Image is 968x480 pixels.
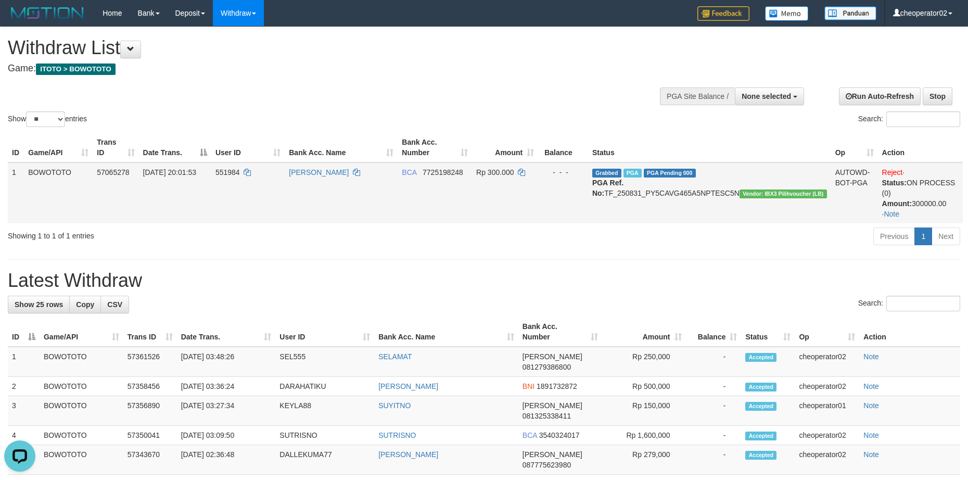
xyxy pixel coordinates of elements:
[177,347,276,377] td: [DATE] 03:48:26
[8,317,40,347] th: ID: activate to sort column descending
[795,347,859,377] td: cheoperator02
[539,431,580,439] span: Copy 3540324017 to clipboard
[69,296,101,313] a: Copy
[123,347,177,377] td: 57361526
[795,317,859,347] th: Op: activate to sort column ascending
[8,37,635,58] h1: Withdraw List
[523,352,582,361] span: [PERSON_NAME]
[40,377,123,396] td: BOWOTOTO
[686,396,742,426] td: -
[824,6,876,20] img: panduan.png
[40,426,123,445] td: BOWOTOTO
[285,133,398,162] th: Bank Acc. Name: activate to sort column ascending
[275,377,374,396] td: DARAHATIKU
[123,445,177,475] td: 57343670
[765,6,809,21] img: Button%20Memo.svg
[741,317,795,347] th: Status: activate to sort column ascending
[177,426,276,445] td: [DATE] 03:09:50
[745,353,776,362] span: Accepted
[26,111,65,127] select: Showentries
[8,426,40,445] td: 4
[735,87,804,105] button: None selected
[686,377,742,396] td: -
[523,431,537,439] span: BCA
[602,347,686,377] td: Rp 250,000
[177,377,276,396] td: [DATE] 03:36:24
[858,111,960,127] label: Search:
[40,317,123,347] th: Game/API: activate to sort column ascending
[36,64,116,75] span: ITOTO > BOWOTOTO
[697,6,749,21] img: Feedback.jpg
[831,133,878,162] th: Op: activate to sort column ascending
[602,445,686,475] td: Rp 279,000
[472,133,538,162] th: Amount: activate to sort column ascending
[275,396,374,426] td: KEYLA88
[863,431,879,439] a: Note
[40,396,123,426] td: BOWOTOTO
[859,317,960,347] th: Action
[275,445,374,475] td: DALLEKUMA77
[592,179,623,197] b: PGA Ref. No:
[177,317,276,347] th: Date Trans.: activate to sort column ascending
[914,228,932,245] a: 1
[8,377,40,396] td: 2
[523,450,582,459] span: [PERSON_NAME]
[602,426,686,445] td: Rp 1,600,000
[886,296,960,311] input: Search:
[588,133,831,162] th: Status
[602,317,686,347] th: Amount: activate to sort column ascending
[882,168,903,176] a: Reject
[177,396,276,426] td: [DATE] 03:27:34
[686,426,742,445] td: -
[100,296,129,313] a: CSV
[378,352,412,361] a: SELAMAT
[8,64,635,74] h4: Game:
[97,168,129,176] span: 57065278
[4,4,35,35] button: Open LiveChat chat widget
[24,162,93,223] td: BOWOTOTO
[882,199,912,208] b: Amount:
[644,169,696,178] span: PGA Pending
[882,179,907,187] b: Status:
[795,377,859,396] td: cheoperator02
[863,382,879,390] a: Note
[123,317,177,347] th: Trans ID: activate to sort column ascending
[863,401,879,410] a: Note
[518,317,602,347] th: Bank Acc. Number: activate to sort column ascending
[40,445,123,475] td: BOWOTOTO
[795,445,859,475] td: cheoperator02
[602,377,686,396] td: Rp 500,000
[745,383,776,391] span: Accepted
[275,347,374,377] td: SEL555
[523,401,582,410] span: [PERSON_NAME]
[686,347,742,377] td: -
[745,451,776,460] span: Accepted
[8,5,87,21] img: MOTION_logo.png
[740,190,827,198] span: Vendor URL: https://dashboard.q2checkout.com/secure
[523,461,571,469] span: Copy 087775623980 to clipboard
[839,87,921,105] a: Run Auto-Refresh
[275,317,374,347] th: User ID: activate to sort column ascending
[378,382,438,390] a: [PERSON_NAME]
[742,92,791,100] span: None selected
[686,445,742,475] td: -
[932,228,960,245] a: Next
[878,133,963,162] th: Action
[123,396,177,426] td: 57356890
[745,402,776,411] span: Accepted
[123,426,177,445] td: 57350041
[886,111,960,127] input: Search:
[863,450,879,459] a: Note
[374,317,518,347] th: Bank Acc. Name: activate to sort column ascending
[93,133,138,162] th: Trans ID: activate to sort column ascending
[660,87,735,105] div: PGA Site Balance /
[523,363,571,371] span: Copy 081279386800 to clipboard
[882,178,959,209] div: ON PROCESS (0) 300000.00
[289,168,349,176] a: [PERSON_NAME]
[523,412,571,420] span: Copy 081325338411 to clipboard
[378,450,438,459] a: [PERSON_NAME]
[863,352,879,361] a: Note
[402,168,416,176] span: BCA
[8,270,960,291] h1: Latest Withdraw
[592,169,621,178] span: Grabbed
